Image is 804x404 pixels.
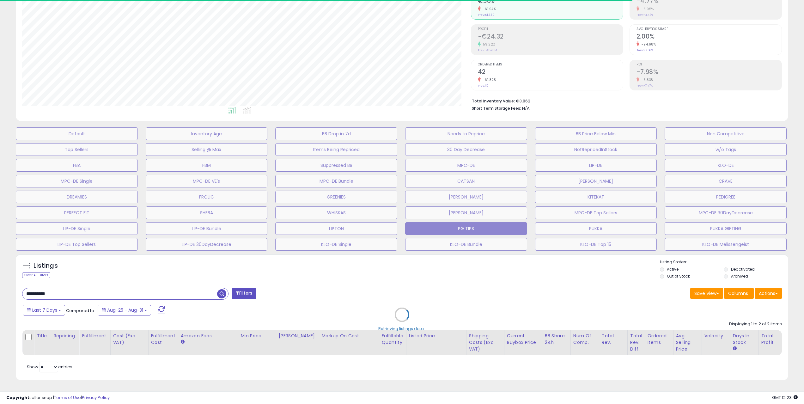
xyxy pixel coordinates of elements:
button: CATSAN [405,175,527,187]
b: Total Inventory Value: [472,98,515,104]
small: -61.94% [481,7,496,11]
button: PG TIPS [405,222,527,235]
button: PUKKA [535,222,657,235]
button: Items Being Repriced [275,143,397,156]
button: FBA [16,159,138,172]
small: 59.22% [481,42,496,47]
span: Profit [478,28,623,31]
div: seller snap | | [6,395,110,401]
button: SHEBA [146,206,268,219]
h2: 42 [478,68,623,77]
small: Prev: -7.47% [636,84,653,88]
button: MPC-DE Bundle [275,175,397,187]
button: KITEKAT [535,191,657,203]
b: Short Term Storage Fees: [472,106,521,111]
button: PUKKA GIFTING [665,222,787,235]
button: [PERSON_NAME] [405,206,527,219]
span: Avg. Buybox Share [636,28,782,31]
button: KLO-DE [665,159,787,172]
span: 2025-09-8 12:23 GMT [772,395,798,401]
h2: -€24.32 [478,33,623,41]
button: 30 Day Decrease [405,143,527,156]
button: NotRepricedInStock [535,143,657,156]
button: Default [16,127,138,140]
button: Top Sellers [16,143,138,156]
button: LIP-DE Bundle [146,222,268,235]
button: [PERSON_NAME] [535,175,657,187]
small: -6.83% [639,77,654,82]
button: WHISKAS [275,206,397,219]
button: KLO-DE Single [275,238,397,251]
button: BB Price Below Min [535,127,657,140]
strong: Copyright [6,395,29,401]
button: KLO-DE Melissengeist [665,238,787,251]
button: LIPTON [275,222,397,235]
button: LIP-DE Single [16,222,138,235]
button: Suppressed BB [275,159,397,172]
button: MPC-DE VE's [146,175,268,187]
button: MPC-DE Top Sellers [535,206,657,219]
small: -94.68% [639,42,656,47]
button: LIP-DE Top Sellers [16,238,138,251]
li: €3,862 [472,97,777,104]
button: FROLIC [146,191,268,203]
button: MPC-DE Single [16,175,138,187]
small: Prev: 110 [478,84,489,88]
span: ROI [636,63,782,66]
div: Retrieving listings data.. [378,326,426,331]
span: Ordered Items [478,63,623,66]
button: PERFECT FIT [16,206,138,219]
button: MPC-DE [405,159,527,172]
button: Selling @ Max [146,143,268,156]
button: MPC-DE 30DayDecrease [665,206,787,219]
h2: -7.98% [636,68,782,77]
small: -61.82% [481,77,496,82]
button: GREENIES [275,191,397,203]
button: LIP-DE [535,159,657,172]
button: BB Drop in 7d [275,127,397,140]
button: KLO-DE Top 15 [535,238,657,251]
button: DREAMIES [16,191,138,203]
h2: 2.00% [636,33,782,41]
button: [PERSON_NAME] [405,191,527,203]
small: Prev: -€59.64 [478,48,497,52]
a: Terms of Use [54,395,81,401]
button: CRAVE [665,175,787,187]
button: Needs to Reprice [405,127,527,140]
small: -6.95% [639,7,654,11]
button: w/o Tags [665,143,787,156]
small: Prev: -4.46% [636,13,653,17]
button: Inventory Age [146,127,268,140]
small: Prev: 37.58% [636,48,653,52]
button: FBM [146,159,268,172]
a: Privacy Policy [82,395,110,401]
span: N/A [522,105,530,111]
small: Prev: €1,339 [478,13,495,17]
button: PEDIGREE [665,191,787,203]
button: LIP-DE 30DayDecrease [146,238,268,251]
button: KLO-DE Bundle [405,238,527,251]
button: Non Competitive [665,127,787,140]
